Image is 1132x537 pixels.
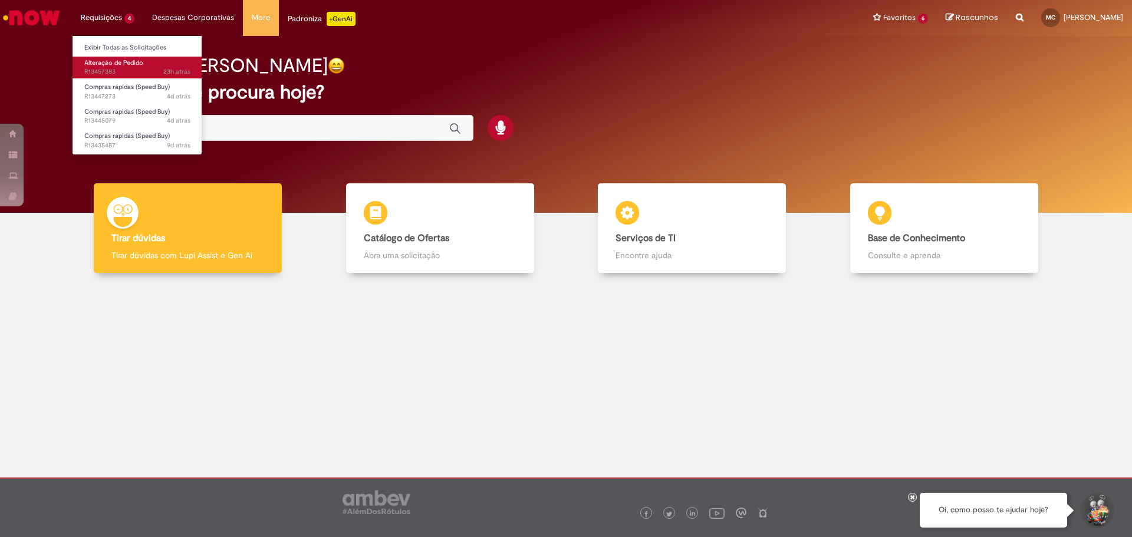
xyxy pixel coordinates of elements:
[883,12,916,24] span: Favoritos
[918,14,928,24] span: 6
[84,107,170,116] span: Compras rápidas (Speed Buy)
[167,141,190,150] time: 21/08/2025 10:49:59
[566,183,818,274] a: Serviços de TI Encontre ajuda
[84,58,143,67] span: Alteração de Pedido
[167,141,190,150] span: 9d atrás
[364,249,516,261] p: Abra uma solicitação
[1046,14,1055,21] span: MC
[152,12,234,24] span: Despesas Corporativas
[616,249,768,261] p: Encontre ajuda
[84,67,190,77] span: R13457383
[167,116,190,125] span: 4d atrás
[690,510,696,518] img: logo_footer_linkedin.png
[73,106,202,127] a: Aberto R13445079 : Compras rápidas (Speed Buy)
[868,249,1021,261] p: Consulte e aprenda
[920,493,1067,528] div: Oi, como posso te ajudar hoje?
[758,508,768,518] img: logo_footer_naosei.png
[84,83,170,91] span: Compras rápidas (Speed Buy)
[73,57,202,78] a: Aberto R13457383 : Alteração de Pedido
[956,12,998,23] span: Rascunhos
[111,232,165,244] b: Tirar dúvidas
[364,232,449,244] b: Catálogo de Ofertas
[73,130,202,151] a: Aberto R13435487 : Compras rápidas (Speed Buy)
[124,14,134,24] span: 4
[62,183,314,274] a: Tirar dúvidas Tirar dúvidas com Lupi Assist e Gen Ai
[72,35,202,155] ul: Requisições
[868,232,965,244] b: Base de Conhecimento
[1079,493,1114,528] button: Iniciar Conversa de Suporte
[946,12,998,24] a: Rascunhos
[84,92,190,101] span: R13447273
[1,6,62,29] img: ServiceNow
[81,12,122,24] span: Requisições
[102,82,1031,103] h2: O que você procura hoje?
[328,57,345,74] img: happy-face.png
[252,12,270,24] span: More
[102,55,328,76] h2: Bom dia, [PERSON_NAME]
[167,116,190,125] time: 25/08/2025 15:41:54
[818,183,1071,274] a: Base de Conhecimento Consulte e aprenda
[73,41,202,54] a: Exibir Todas as Solicitações
[736,508,746,518] img: logo_footer_workplace.png
[167,92,190,101] span: 4d atrás
[84,141,190,150] span: R13435487
[314,183,567,274] a: Catálogo de Ofertas Abra uma solicitação
[616,232,676,244] b: Serviços de TI
[167,92,190,101] time: 26/08/2025 10:10:33
[111,249,264,261] p: Tirar dúvidas com Lupi Assist e Gen Ai
[343,490,410,514] img: logo_footer_ambev_rotulo_gray.png
[73,81,202,103] a: Aberto R13447273 : Compras rápidas (Speed Buy)
[709,505,725,520] img: logo_footer_youtube.png
[84,116,190,126] span: R13445079
[327,12,356,26] p: +GenAi
[643,511,649,517] img: logo_footer_facebook.png
[288,12,356,26] div: Padroniza
[666,511,672,517] img: logo_footer_twitter.png
[163,67,190,76] time: 28/08/2025 11:51:19
[1064,12,1123,22] span: [PERSON_NAME]
[163,67,190,76] span: 23h atrás
[84,131,170,140] span: Compras rápidas (Speed Buy)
